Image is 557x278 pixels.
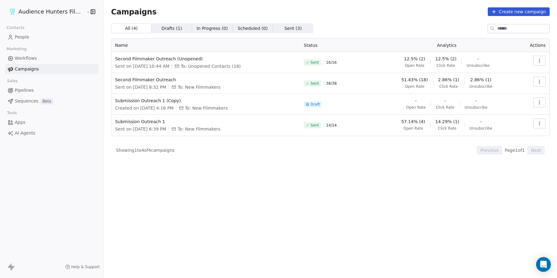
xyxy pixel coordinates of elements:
span: Unsubscribe [467,63,489,68]
span: Draft [311,102,320,107]
span: Click Rate [439,84,458,89]
span: Pipelines [15,87,34,94]
button: Audience Hunters Film Festival [7,6,82,17]
span: - [475,98,477,104]
span: Showing 1 to 4 of 4 campaigns [116,147,174,153]
span: Sent [311,60,319,65]
span: To: New Filmmakers [178,84,220,90]
span: Open Rate [406,105,426,110]
span: 57.14% (4) [401,119,425,125]
span: Open Rate [405,84,424,89]
a: AI Agents [5,128,98,138]
th: Actions [516,38,549,52]
span: Second Filmmaker Outreach [115,77,296,83]
span: Sent on [DATE] 6:39 PM [115,126,166,132]
span: Sent ( 3 ) [284,25,302,32]
span: To: New Filmmakers [185,105,228,111]
button: Previous [477,146,502,155]
span: Contacts [4,23,27,32]
span: Unsubscribe [469,126,492,131]
span: Sales [4,76,20,86]
span: Second Filmmaker Outreach (Unopened) [115,56,296,62]
span: 38 / 38 [326,81,337,86]
span: 12.5% (2) [404,56,425,62]
span: Sent [311,123,319,128]
span: Campaigns [111,7,157,16]
span: Page 1 of 1 [505,147,525,153]
th: Name [111,38,300,52]
a: Help & Support [65,264,100,269]
span: Campaigns [15,66,39,72]
span: Scheduled ( 0 ) [238,25,268,32]
span: 14.29% (1) [435,119,459,125]
span: Audience Hunters Film Festival [18,8,85,16]
span: Sent on [DATE] 10:44 AM [115,63,169,69]
a: People [5,32,98,42]
span: Submission Outreach 1 (Copy) [115,98,296,104]
span: Sequences [15,98,38,104]
a: Apps [5,117,98,127]
span: Workflows [15,55,37,62]
span: 2.86% (1) [438,77,459,83]
button: Next [527,146,545,155]
span: 14 / 14 [326,123,337,128]
button: Create new campaign [488,7,550,16]
span: - [477,56,479,62]
span: Apps [15,119,26,126]
div: Open Intercom Messenger [536,257,551,272]
span: Unsubscribe [465,105,487,110]
span: Open Rate [405,63,424,68]
span: Marketing [4,44,29,54]
span: - [444,98,446,104]
a: Campaigns [5,64,98,74]
span: Drafts ( 1 ) [162,25,182,32]
th: Status [300,38,377,52]
span: Submission Outreach 1 [115,119,296,125]
span: - [480,119,482,125]
a: Workflows [5,53,98,63]
th: Analytics [377,38,516,52]
span: Unsubscribe [469,84,492,89]
span: People [15,34,29,40]
span: - [415,98,417,104]
span: Sent [311,81,319,86]
span: AI Agents [15,130,35,136]
span: Beta [41,98,53,104]
span: 2.86% (1) [470,77,491,83]
a: SequencesBeta [5,96,98,106]
span: Click Rate [436,105,454,110]
span: Open Rate [403,126,423,131]
span: To: New Filmmakers [178,126,220,132]
span: Help & Support [71,264,100,269]
span: 51.43% (18) [401,77,428,83]
span: Click Rate [438,126,456,131]
span: Tools [4,108,19,118]
span: 16 / 16 [326,60,337,65]
img: AHFF%20symbol.png [9,8,16,15]
a: Pipelines [5,85,98,95]
span: 12.5% (2) [435,56,457,62]
span: Created on [DATE] 4:16 PM [115,105,174,111]
span: Sent on [DATE] 8:32 PM [115,84,166,90]
span: To: Unopened Contacts (16) [181,63,241,69]
span: Click Rate [437,63,455,68]
span: In Progress ( 0 ) [197,25,228,32]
